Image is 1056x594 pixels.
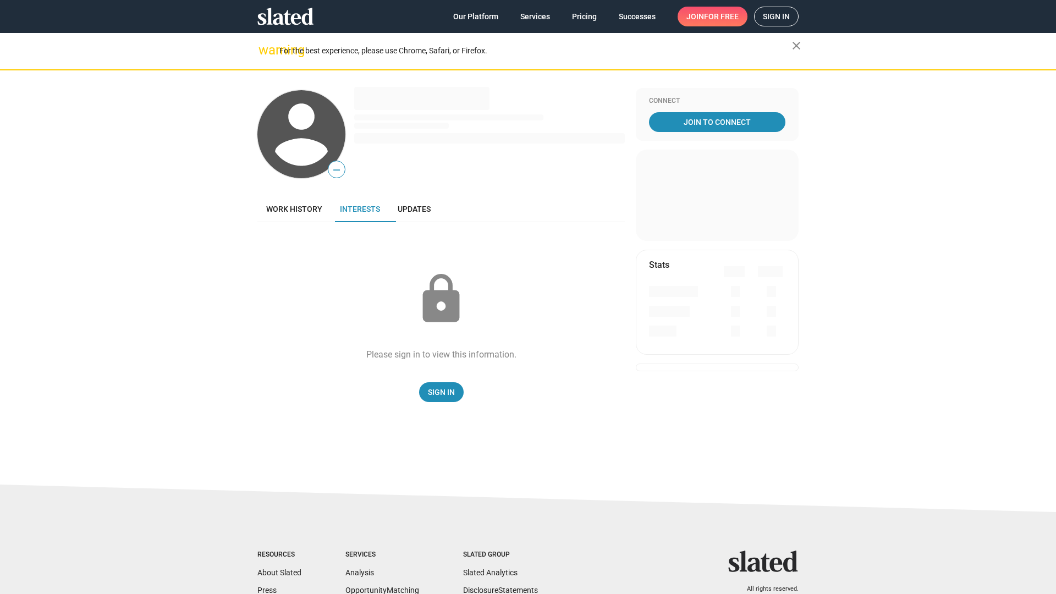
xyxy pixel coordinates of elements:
[328,163,345,177] span: —
[257,551,301,559] div: Resources
[763,7,790,26] span: Sign in
[444,7,507,26] a: Our Platform
[463,568,518,577] a: Slated Analytics
[279,43,792,58] div: For the best experience, please use Chrome, Safari, or Firefox.
[678,7,747,26] a: Joinfor free
[414,272,469,327] mat-icon: lock
[366,349,516,360] div: Please sign in to view this information.
[453,7,498,26] span: Our Platform
[398,205,431,213] span: Updates
[257,568,301,577] a: About Slated
[649,97,785,106] div: Connect
[790,39,803,52] mat-icon: close
[345,551,419,559] div: Services
[563,7,606,26] a: Pricing
[345,568,374,577] a: Analysis
[512,7,559,26] a: Services
[754,7,799,26] a: Sign in
[331,196,389,222] a: Interests
[572,7,597,26] span: Pricing
[649,112,785,132] a: Join To Connect
[686,7,739,26] span: Join
[463,551,538,559] div: Slated Group
[428,382,455,402] span: Sign In
[258,43,272,57] mat-icon: warning
[389,196,439,222] a: Updates
[257,196,331,222] a: Work history
[340,205,380,213] span: Interests
[266,205,322,213] span: Work history
[610,7,664,26] a: Successes
[651,112,783,132] span: Join To Connect
[649,259,669,271] mat-card-title: Stats
[704,7,739,26] span: for free
[619,7,656,26] span: Successes
[520,7,550,26] span: Services
[419,382,464,402] a: Sign In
